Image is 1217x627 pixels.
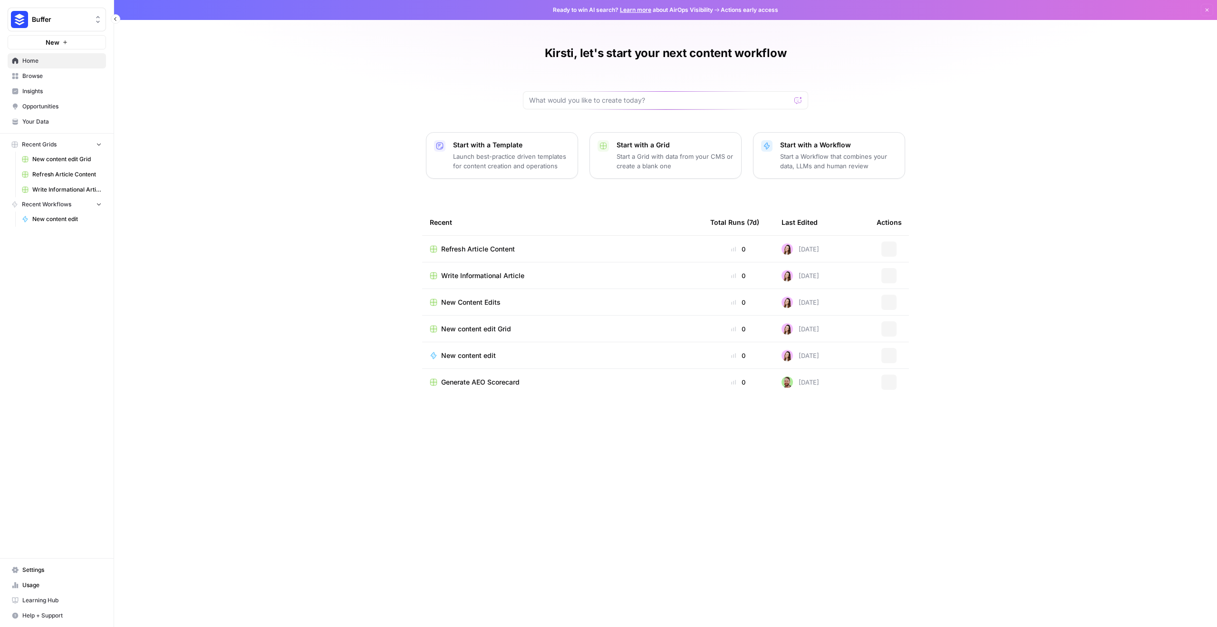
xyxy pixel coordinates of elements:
[22,596,102,605] span: Learning Hub
[782,350,819,361] div: [DATE]
[545,46,787,61] h1: Kirsti, let's start your next content workflow
[32,15,89,24] span: Buffer
[453,140,570,150] p: Start with a Template
[32,170,102,179] span: Refresh Article Content
[782,350,793,361] img: 6eohlkvfyuj7ut2wjerunczchyi7
[46,38,59,47] span: New
[22,72,102,80] span: Browse
[782,270,819,281] div: [DATE]
[780,140,897,150] p: Start with a Workflow
[426,132,578,179] button: Start with a TemplateLaunch best-practice driven templates for content creation and operations
[8,608,106,623] button: Help + Support
[22,566,102,574] span: Settings
[782,243,819,255] div: [DATE]
[877,209,902,235] div: Actions
[753,132,905,179] button: Start with a WorkflowStart a Workflow that combines your data, LLMs and human review
[8,53,106,68] a: Home
[8,35,106,49] button: New
[18,152,106,167] a: New content edit Grid
[8,562,106,578] a: Settings
[710,324,766,334] div: 0
[529,96,791,105] input: What would you like to create today?
[710,209,759,235] div: Total Runs (7d)
[22,117,102,126] span: Your Data
[22,200,71,209] span: Recent Workflows
[441,324,511,334] span: New content edit Grid
[430,209,695,235] div: Recent
[430,324,695,334] a: New content edit Grid
[22,611,102,620] span: Help + Support
[8,84,106,99] a: Insights
[22,581,102,589] span: Usage
[430,377,695,387] a: Generate AEO Scorecard
[780,152,897,171] p: Start a Workflow that combines your data, LLMs and human review
[430,298,695,307] a: New Content Edits
[441,377,520,387] span: Generate AEO Scorecard
[22,102,102,111] span: Opportunities
[32,185,102,194] span: Write Informational Article
[18,212,106,227] a: New content edit
[441,244,515,254] span: Refresh Article Content
[11,11,28,28] img: Buffer Logo
[8,8,106,31] button: Workspace: Buffer
[782,270,793,281] img: 6eohlkvfyuj7ut2wjerunczchyi7
[8,114,106,129] a: Your Data
[430,244,695,254] a: Refresh Article Content
[8,593,106,608] a: Learning Hub
[620,6,651,13] a: Learn more
[8,197,106,212] button: Recent Workflows
[441,271,524,280] span: Write Informational Article
[782,209,818,235] div: Last Edited
[441,298,501,307] span: New Content Edits
[22,87,102,96] span: Insights
[22,57,102,65] span: Home
[710,244,766,254] div: 0
[617,140,734,150] p: Start with a Grid
[782,376,819,388] div: [DATE]
[782,323,819,335] div: [DATE]
[430,271,695,280] a: Write Informational Article
[32,155,102,164] span: New content edit Grid
[8,99,106,114] a: Opportunities
[782,376,793,388] img: h0tmkl8gkwk0b1sam96cuweejb2d
[32,215,102,223] span: New content edit
[782,243,793,255] img: 6eohlkvfyuj7ut2wjerunczchyi7
[721,6,778,14] span: Actions early access
[18,182,106,197] a: Write Informational Article
[710,377,766,387] div: 0
[782,323,793,335] img: 6eohlkvfyuj7ut2wjerunczchyi7
[8,578,106,593] a: Usage
[710,271,766,280] div: 0
[589,132,742,179] button: Start with a GridStart a Grid with data from your CMS or create a blank one
[22,140,57,149] span: Recent Grids
[710,351,766,360] div: 0
[8,68,106,84] a: Browse
[710,298,766,307] div: 0
[18,167,106,182] a: Refresh Article Content
[782,297,819,308] div: [DATE]
[8,137,106,152] button: Recent Grids
[441,351,496,360] span: New content edit
[782,297,793,308] img: 6eohlkvfyuj7ut2wjerunczchyi7
[430,351,695,360] a: New content edit
[453,152,570,171] p: Launch best-practice driven templates for content creation and operations
[617,152,734,171] p: Start a Grid with data from your CMS or create a blank one
[553,6,713,14] span: Ready to win AI search? about AirOps Visibility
